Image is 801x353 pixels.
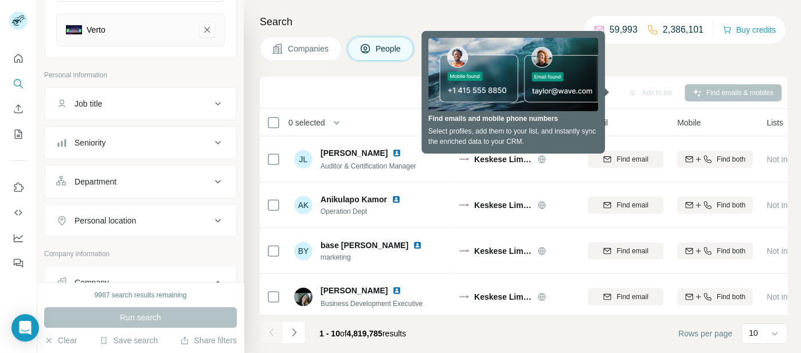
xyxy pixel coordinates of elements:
button: My lists [9,124,28,144]
button: Verto-remove-button [199,22,215,38]
button: Find email [588,197,663,214]
h4: Search [260,14,787,30]
span: 0 selected [288,117,325,128]
button: Use Surfe API [9,202,28,223]
p: Personal information [44,70,237,80]
span: Lists [767,117,783,128]
img: Logo of Keskese Limited [459,246,468,256]
span: [PERSON_NAME] [321,285,388,296]
button: Enrich CSV [9,99,28,119]
button: Save search [99,335,158,346]
div: Seniority [75,137,106,148]
span: Business Development Executive [321,300,423,308]
span: Keskese Limited [474,291,532,303]
button: Quick start [9,48,28,69]
img: LinkedIn logo [392,286,401,295]
span: Keskese Limited [474,199,532,211]
p: Company information [44,249,237,259]
button: Find email [588,242,663,260]
img: Logo of Keskese Limited [459,201,468,210]
span: 1 - 10 [319,329,340,338]
span: of [340,329,347,338]
button: Feedback [9,253,28,273]
span: base [PERSON_NAME] [321,240,408,251]
div: Personal location [75,215,136,226]
button: Dashboard [9,228,28,248]
button: Share filters [180,335,237,346]
img: Logo of Keskese Limited [459,155,468,164]
span: Find both [717,246,745,256]
img: Avatar [294,288,312,306]
div: 9987 search results remaining [95,290,187,300]
span: Find email [616,292,648,302]
button: Find both [677,151,753,168]
span: Find both [717,200,745,210]
span: Keskese Limited [474,154,532,165]
button: Use Surfe on LinkedIn [9,177,28,198]
span: Anikulapo Kamor [321,194,387,205]
img: LinkedIn logo [392,148,401,158]
button: Navigate to next page [283,321,306,344]
span: Rows per page [678,328,732,339]
div: BY [294,242,312,260]
button: Seniority [45,129,236,156]
img: Verto-logo [66,25,82,34]
div: Verto [87,24,106,36]
button: Clear [44,335,77,346]
button: Find both [677,288,753,305]
span: Mobile [677,117,701,128]
span: Find both [717,292,745,302]
img: LinkedIn logo [413,241,422,250]
button: Company [45,269,236,301]
span: 4,819,785 [347,329,382,338]
span: marketing [321,252,436,262]
div: Company [75,277,109,288]
button: Find email [588,151,663,168]
span: Companies [288,43,330,54]
div: JL [294,150,312,168]
span: Company [459,117,494,128]
span: Operation Dept [321,206,415,217]
span: Email [588,117,608,128]
button: Personal location [45,207,236,234]
span: Find email [616,154,648,164]
p: 10 [749,327,758,339]
span: Find email [616,246,648,256]
div: Open Intercom Messenger [11,314,39,342]
img: Logo of Keskese Limited [459,292,468,301]
span: People [376,43,402,54]
span: [PERSON_NAME] [321,147,388,159]
button: Find both [677,197,753,214]
button: Search [9,73,28,94]
span: results [319,329,406,338]
span: Keskese Limited [474,245,532,257]
div: AK [294,196,312,214]
img: LinkedIn logo [392,195,401,204]
button: Job title [45,90,236,117]
span: Auditor & Certification Manager [321,162,416,170]
div: Department [75,176,116,187]
span: Find both [717,154,745,164]
p: 59,993 [609,23,638,37]
div: Job title [75,98,102,109]
span: Find email [616,200,648,210]
p: 2,386,101 [663,23,704,37]
button: Find email [588,288,663,305]
button: Buy credits [722,22,776,38]
button: Department [45,168,236,195]
button: Find both [677,242,753,260]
